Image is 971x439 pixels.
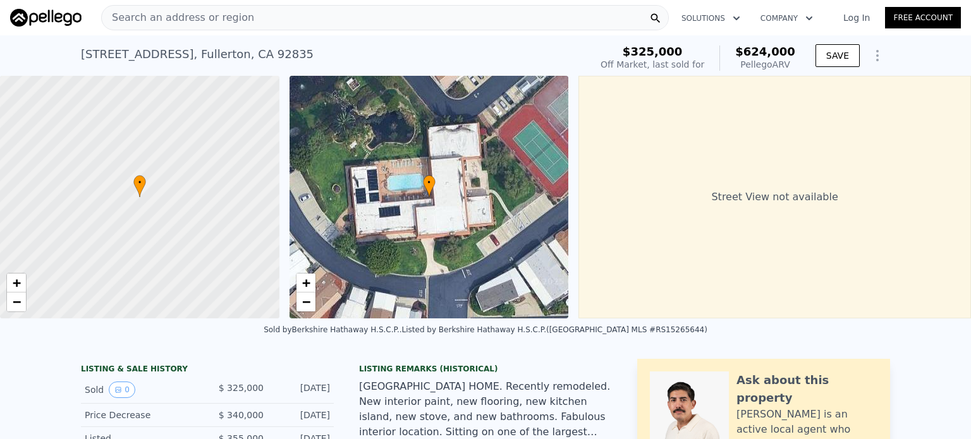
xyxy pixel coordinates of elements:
div: Ask about this property [736,371,877,407]
span: • [423,177,436,188]
div: • [133,175,146,197]
span: $ 325,000 [219,383,264,393]
button: View historical data [109,382,135,398]
span: + [302,275,310,291]
div: [DATE] [274,409,330,421]
div: Street View not available [578,76,971,318]
span: • [133,177,146,188]
div: LISTING & SALE HISTORY [81,364,334,376]
div: Sold [85,382,197,398]
span: Search an address or region [102,10,254,25]
div: Price Decrease [85,409,197,421]
button: Company [750,7,823,30]
div: [DATE] [274,382,330,398]
button: Solutions [671,7,750,30]
a: Zoom out [7,292,26,311]
div: Off Market, last sold for [601,58,704,71]
a: Log In [828,11,885,24]
span: − [302,294,310,310]
div: Sold by Berkshire Hathaway H.S.C.P. . [264,325,401,334]
span: $624,000 [735,45,795,58]
div: • [423,175,436,197]
div: Pellego ARV [735,58,795,71]
button: SAVE [815,44,860,67]
a: Zoom out [296,292,315,311]
a: Zoom in [7,274,26,292]
span: $ 340,000 [219,410,264,420]
div: Listing Remarks (Historical) [359,364,612,374]
div: [STREET_ADDRESS] , Fullerton , CA 92835 [81,45,314,63]
span: − [13,294,21,310]
img: Pellego [10,9,82,27]
button: Show Options [865,43,890,68]
div: Listed by Berkshire Hathaway H.S.C.P. ([GEOGRAPHIC_DATA] MLS #RS15265644) [402,325,707,334]
span: + [13,275,21,291]
a: Free Account [885,7,961,28]
span: $325,000 [623,45,683,58]
a: Zoom in [296,274,315,292]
